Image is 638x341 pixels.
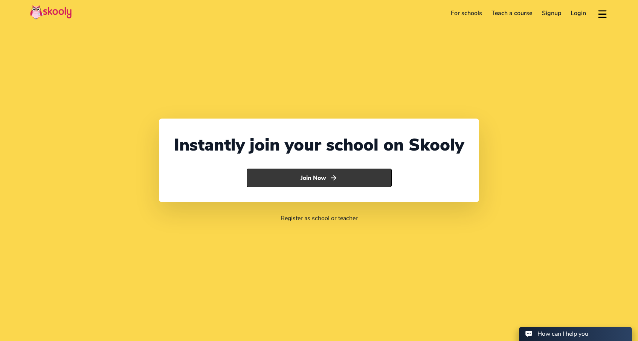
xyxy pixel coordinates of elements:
button: Join Nowarrow forward outline [247,169,392,187]
a: Register as school or teacher [281,214,358,222]
ion-icon: arrow forward outline [330,174,337,182]
a: Teach a course [487,7,537,19]
a: Signup [537,7,566,19]
button: menu outline [597,7,608,20]
a: Login [566,7,591,19]
img: Skooly [30,5,72,20]
a: For schools [446,7,487,19]
div: Instantly join your school on Skooly [174,134,464,157]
